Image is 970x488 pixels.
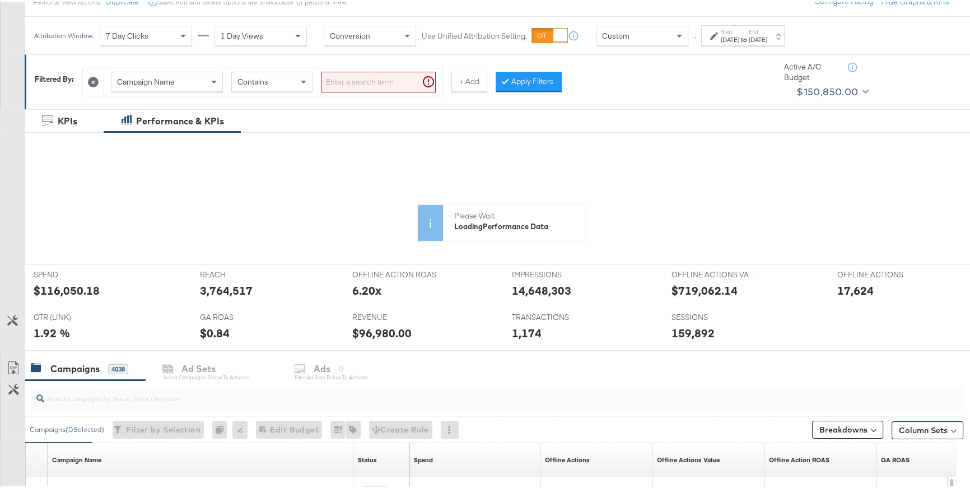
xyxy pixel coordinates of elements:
[721,34,739,43] div: [DATE]
[881,454,910,463] div: GA ROAS
[34,30,94,38] div: Attribution Window:
[739,34,749,42] strong: to
[414,454,433,463] a: The total amount spent to date.
[50,361,100,374] div: Campaigns
[769,454,829,463] a: Offline Actions.
[496,70,562,90] button: Apply Filters
[784,60,846,81] div: Active A/C Budget
[358,454,377,463] a: Shows the current state of your Ad Campaign.
[451,70,487,90] button: + Add
[812,419,883,437] button: Breakdowns
[58,113,77,126] div: KPIs
[792,81,871,99] button: $150,850.00
[52,454,101,463] div: Campaign Name
[221,29,263,39] span: 1 Day Views
[108,362,128,373] div: 4038
[321,70,436,91] input: Enter a search term
[689,34,700,38] span: ↑
[796,82,858,99] div: $150,850.00
[657,454,720,463] a: Offline Actions.
[44,381,879,403] input: Search Campaigns by Name, ID or Objective
[414,454,433,463] div: Spend
[35,72,74,83] div: Filtered By:
[358,454,377,463] div: Status
[657,454,720,463] div: Offline Actions Value
[136,113,224,126] div: Performance & KPIs
[422,29,527,40] label: Use Unified Attribution Setting:
[52,454,101,463] a: Your campaign name.
[212,419,232,437] div: 0
[545,454,590,463] div: Offline Actions
[881,454,910,463] a: GA roas
[237,75,268,85] span: Contains
[749,34,767,43] div: [DATE]
[330,29,370,39] span: Conversion
[602,29,629,39] span: Custom
[30,423,104,433] div: Campaigns ( 0 Selected)
[892,420,963,438] button: Column Sets
[769,454,829,463] div: Offline Action ROAS
[117,75,175,85] span: Campaign Name
[545,454,590,463] a: Offline Actions.
[106,29,148,39] span: 7 Day Clicks
[749,26,767,34] label: End:
[721,26,739,34] label: Start:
